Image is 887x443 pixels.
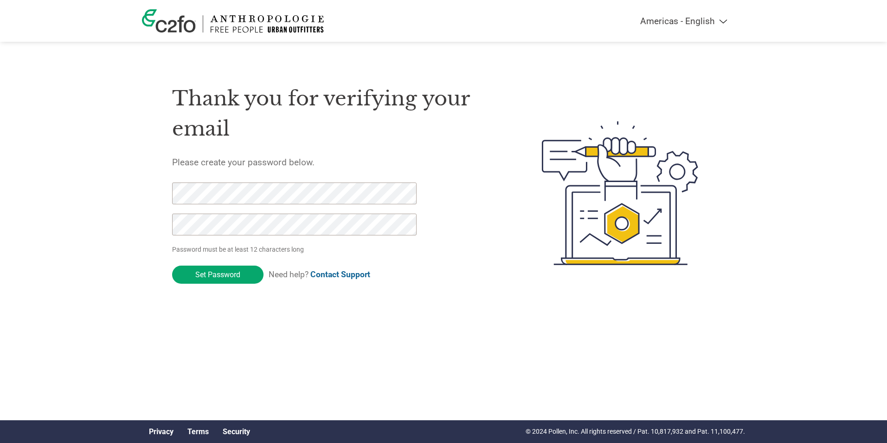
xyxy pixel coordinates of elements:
[210,15,324,33] img: Urban Outfitters
[172,157,498,168] h5: Please create your password below.
[525,70,715,316] img: create-password
[172,84,498,143] h1: Thank you for verifying your email
[223,427,250,436] a: Security
[269,270,370,279] span: Need help?
[310,270,370,279] a: Contact Support
[142,9,196,33] img: c2fo logo
[187,427,209,436] a: Terms
[526,427,745,436] p: © 2024 Pollen, Inc. All rights reserved / Pat. 10,817,932 and Pat. 11,100,477.
[172,245,420,254] p: Password must be at least 12 characters long
[149,427,174,436] a: Privacy
[172,266,264,284] input: Set Password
